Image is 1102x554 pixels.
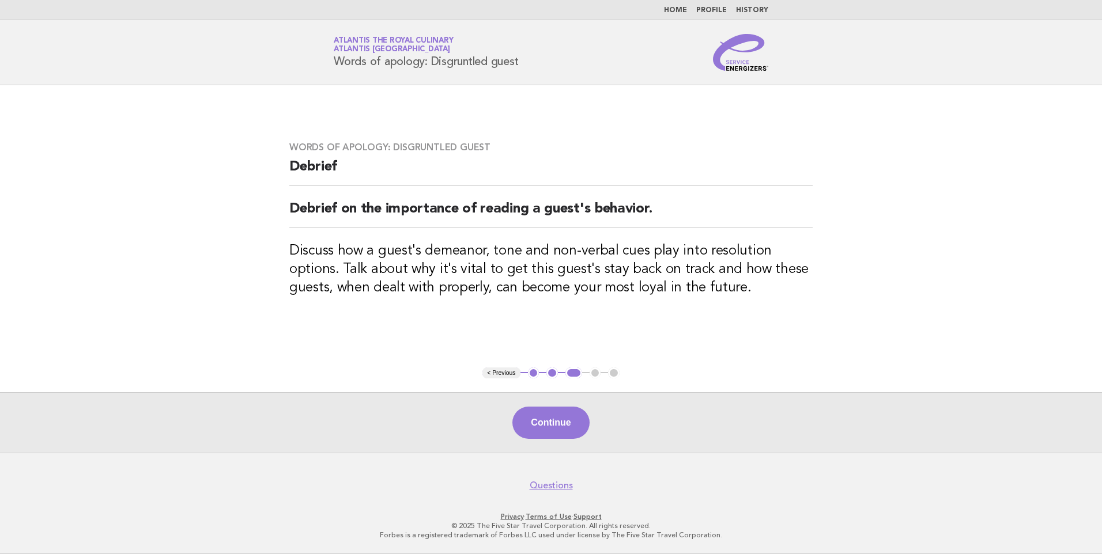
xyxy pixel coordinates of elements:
[289,242,813,297] h3: Discuss how a guest's demeanor, tone and non-verbal cues play into resolution options. Talk about...
[289,142,813,153] h3: Words of apology: Disgruntled guest
[713,34,768,71] img: Service Energizers
[696,7,727,14] a: Profile
[512,407,589,439] button: Continue
[546,367,558,379] button: 2
[198,530,904,540] p: Forbes is a registered trademark of Forbes LLC used under license by The Five Star Travel Corpora...
[501,513,524,521] a: Privacy
[565,367,582,379] button: 3
[664,7,687,14] a: Home
[334,37,518,67] h1: Words of apology: Disgruntled guest
[289,200,813,228] h2: Debrief on the importance of reading a guest's behavior.
[530,480,573,491] a: Questions
[526,513,572,521] a: Terms of Use
[573,513,602,521] a: Support
[736,7,768,14] a: History
[198,521,904,530] p: © 2025 The Five Star Travel Corporation. All rights reserved.
[289,158,813,186] h2: Debrief
[334,46,450,54] span: Atlantis [GEOGRAPHIC_DATA]
[334,37,453,53] a: Atlantis the Royal CulinaryAtlantis [GEOGRAPHIC_DATA]
[482,367,520,379] button: < Previous
[528,367,539,379] button: 1
[198,512,904,521] p: · ·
